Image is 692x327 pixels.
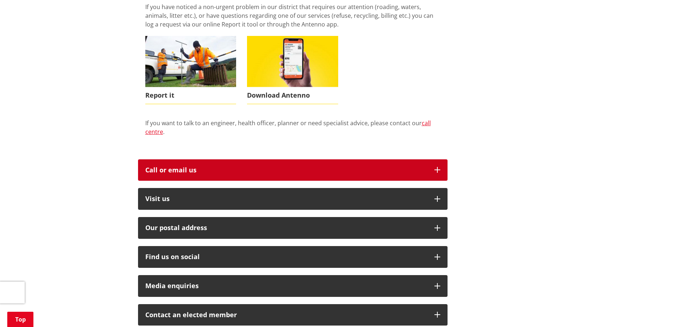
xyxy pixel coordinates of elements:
[145,195,427,203] p: Visit us
[138,159,448,181] button: Call or email us
[145,87,236,104] span: Report it
[247,36,338,104] a: Download Antenno
[145,282,427,290] div: Media enquiries
[138,246,448,268] button: Find us on social
[145,36,236,87] img: Report it
[7,312,33,327] a: Top
[659,297,685,323] iframe: Messenger Launcher
[247,36,338,87] img: Antenno
[145,224,427,232] h2: Our postal address
[145,311,427,319] p: Contact an elected member
[138,304,448,326] button: Contact an elected member
[138,217,448,239] button: Our postal address
[145,167,427,174] div: Call or email us
[145,36,236,104] a: Report it
[138,275,448,297] button: Media enquiries
[145,119,440,145] div: If you want to talk to an engineer, health officer, planner or need specialist advice, please con...
[145,119,431,136] a: call centre
[247,87,338,104] span: Download Antenno
[145,253,427,261] div: Find us on social
[145,3,433,28] span: If you have noticed a non-urgent problem in our district that requires our attention (roading, wa...
[138,188,448,210] button: Visit us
